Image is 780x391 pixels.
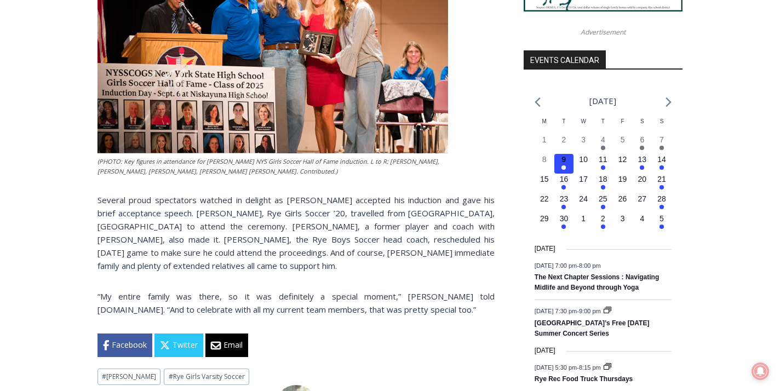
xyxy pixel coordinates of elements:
[613,117,633,134] div: Friday
[652,154,672,174] button: 14 Has events
[535,273,659,292] a: The Next Chapter Sessions : Navigating Midlife and Beyond through Yoga
[542,135,547,144] time: 1
[542,118,547,124] span: M
[581,118,586,124] span: W
[659,165,664,170] em: Has events
[657,155,666,164] time: 14
[632,134,652,154] button: 6 Has events
[573,193,593,213] button: 24
[652,193,672,213] button: 28 Has events
[657,194,666,203] time: 28
[535,213,554,233] button: 29
[542,155,547,164] time: 8
[621,118,624,124] span: F
[535,134,554,154] button: 1
[613,193,633,213] button: 26
[618,194,627,203] time: 26
[277,1,518,106] div: "We would have speakers with experience in local journalism speak to us about their experiences a...
[593,154,613,174] button: 11 Has events
[579,262,601,268] span: 8:00 pm
[618,155,627,164] time: 12
[554,213,574,233] button: 30 Has events
[638,175,647,183] time: 20
[535,308,577,314] span: [DATE] 7:30 pm
[540,175,549,183] time: 15
[640,118,644,124] span: S
[601,135,605,144] time: 4
[169,372,173,381] span: #
[652,117,672,134] div: Sunday
[102,372,106,381] span: #
[535,364,577,370] span: [DATE] 5:30 pm
[613,174,633,193] button: 19
[640,135,644,144] time: 6
[561,205,566,209] em: Has events
[613,134,633,154] button: 5
[524,50,606,69] h2: Events Calendar
[562,155,566,164] time: 9
[657,175,666,183] time: 21
[97,290,495,316] p: “My entire family was there, so it was definitely a special moment,” [PERSON_NAME] told [DOMAIN_N...
[579,194,588,203] time: 24
[601,146,605,150] em: Has events
[632,154,652,174] button: 13 Has events
[535,262,577,268] span: [DATE] 7:00 pm
[593,213,613,233] button: 2 Has events
[601,118,605,124] span: T
[562,118,565,124] span: T
[652,134,672,154] button: 7 Has events
[618,175,627,183] time: 19
[573,154,593,174] button: 10
[640,165,644,170] em: Has events
[589,94,616,108] li: [DATE]
[540,214,549,223] time: 29
[535,346,555,356] time: [DATE]
[97,193,495,272] p: Several proud spectators watched in delight as [PERSON_NAME] accepted his induction and gave his ...
[599,194,607,203] time: 25
[554,154,574,174] button: 9 Has events
[97,157,448,176] figcaption: (PHOTO: Key figures in attendance for [PERSON_NAME] NYS Girls Soccer Hall of Fame induction. L to...
[573,117,593,134] div: Wednesday
[601,214,605,223] time: 2
[535,174,554,193] button: 15
[593,193,613,213] button: 25 Has events
[601,185,605,189] em: Has events
[659,214,664,223] time: 5
[660,118,664,124] span: S
[535,375,633,384] a: Rye Rec Food Truck Thursdays
[112,68,156,131] div: "[PERSON_NAME]'s draw is the fine variety of pristine raw fish kept on hand"
[540,194,549,203] time: 22
[570,27,636,37] span: Advertisement
[561,165,566,170] em: Has events
[579,364,601,370] span: 8:15 pm
[554,193,574,213] button: 23 Has events
[535,364,603,370] time: -
[666,97,672,107] a: Next month
[263,106,531,136] a: Intern @ [DOMAIN_NAME]
[613,154,633,174] button: 12
[659,225,664,229] em: Has events
[554,134,574,154] button: 2
[3,113,107,154] span: Open Tues. - Sun. [PHONE_NUMBER]
[638,155,647,164] time: 13
[659,185,664,189] em: Has events
[573,174,593,193] button: 17
[560,175,569,183] time: 16
[535,154,554,174] button: 8
[554,117,574,134] div: Tuesday
[535,193,554,213] button: 22
[593,134,613,154] button: 4 Has events
[599,175,607,183] time: 18
[638,194,647,203] time: 27
[561,185,566,189] em: Has events
[652,213,672,233] button: 5 Has events
[581,214,586,223] time: 1
[573,213,593,233] button: 1
[97,334,152,357] a: Facebook
[640,146,644,150] em: Has events
[286,109,508,134] span: Intern @ [DOMAIN_NAME]
[562,135,566,144] time: 2
[593,174,613,193] button: 18 Has events
[599,155,607,164] time: 11
[579,308,601,314] span: 9:00 pm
